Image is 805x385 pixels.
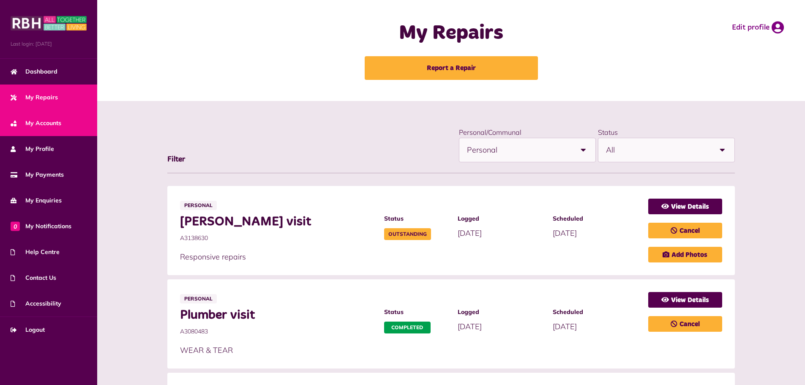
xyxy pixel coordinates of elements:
span: My Repairs [11,93,58,102]
span: [PERSON_NAME] visit [180,214,375,229]
span: A3138630 [180,234,375,243]
label: Personal/Communal [459,128,521,137]
span: My Profile [11,145,54,153]
span: Logged [458,308,545,317]
span: 0 [11,221,20,231]
img: MyRBH [11,15,87,32]
a: View Details [648,292,722,308]
a: Cancel [648,316,722,332]
span: Completed [384,322,431,333]
span: Outstanding [384,228,431,240]
span: Help Centre [11,248,60,257]
span: Personal [467,138,572,162]
span: Dashboard [11,67,57,76]
span: Logout [11,325,45,334]
span: Accessibility [11,299,61,308]
span: Status [384,308,449,317]
span: Personal [180,294,217,303]
span: Logged [458,214,545,223]
p: Responsive repairs [180,251,639,262]
label: Status [598,128,618,137]
span: [DATE] [458,228,482,238]
a: Report a Repair [365,56,538,80]
span: Last login: [DATE] [11,40,87,48]
span: [DATE] [553,322,577,331]
span: Status [384,214,449,223]
span: [DATE] [553,228,577,238]
h1: My Repairs [283,21,620,46]
span: [DATE] [458,322,482,331]
span: Personal [180,201,217,210]
a: View Details [648,199,722,214]
span: Scheduled [553,308,640,317]
span: My Notifications [11,222,71,231]
span: My Accounts [11,119,61,128]
a: Edit profile [732,21,784,34]
span: Plumber visit [180,308,375,323]
span: Filter [167,156,185,163]
a: Cancel [648,223,722,238]
span: My Payments [11,170,64,179]
a: Add Photos [648,247,722,262]
span: My Enquiries [11,196,62,205]
p: WEAR & TEAR [180,344,639,356]
span: A3080483 [180,327,375,336]
span: All [606,138,711,162]
span: Scheduled [553,214,640,223]
span: Contact Us [11,273,56,282]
